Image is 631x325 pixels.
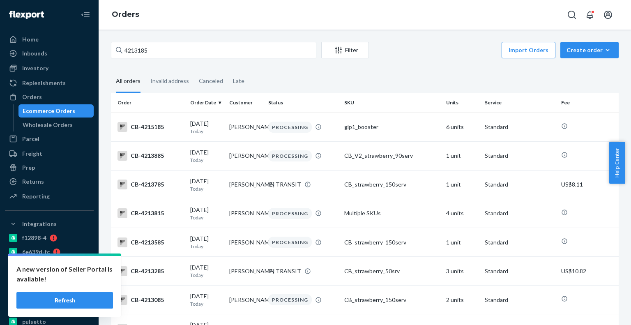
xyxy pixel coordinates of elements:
ol: breadcrumbs [105,3,146,27]
div: PROCESSING [268,122,312,133]
p: Today [190,185,223,192]
th: Order Date [187,93,226,113]
button: Create order [560,42,619,58]
p: Standard [485,123,554,131]
p: Standard [485,152,554,160]
div: CB_strawberry_150serv [344,296,439,304]
div: Filter [322,46,368,54]
div: f12898-4 [22,234,46,242]
a: Returns [5,175,94,188]
td: 1 unit [443,141,482,170]
a: Reporting [5,190,94,203]
a: Wholesale Orders [18,118,94,131]
div: Create order [567,46,613,54]
button: Refresh [16,292,113,309]
td: US$10.82 [558,257,619,286]
div: Parcel [22,135,39,143]
a: f12898-4 [5,231,94,244]
div: Integrations [22,220,57,228]
div: PROCESSING [268,294,312,305]
div: [DATE] [190,292,223,307]
p: Standard [485,238,554,247]
td: [PERSON_NAME] [226,228,265,257]
div: CB-4213585 [117,237,184,247]
div: Prep [22,164,35,172]
div: [DATE] [190,148,223,164]
div: CB_strawberry_150serv [344,238,439,247]
button: Open account menu [600,7,616,23]
div: [DATE] [190,120,223,135]
a: Deliverr API [5,301,94,314]
div: Replenishments [22,79,66,87]
div: PROCESSING [268,208,312,219]
button: Integrations [5,217,94,230]
p: Standard [485,180,554,189]
td: 6 units [443,113,482,141]
td: 3 units [443,257,482,286]
a: Freight [5,147,94,160]
p: Today [190,300,223,307]
th: Status [265,93,341,113]
img: Flexport logo [9,11,44,19]
th: Service [481,93,557,113]
th: Order [111,93,187,113]
a: 5176b9-7b [5,273,94,286]
td: 1 unit [443,170,482,199]
p: Standard [485,267,554,275]
div: CB_strawberry_50srv [344,267,439,275]
div: Wholesale Orders [23,121,73,129]
div: PROCESSING [268,150,312,161]
button: Open Search Box [564,7,580,23]
p: Today [190,243,223,250]
button: Import Orders [502,42,555,58]
p: Standard [485,209,554,217]
td: 2 units [443,286,482,314]
td: [PERSON_NAME] [226,170,265,199]
div: CB-4213885 [117,151,184,161]
a: Replenishments [5,76,94,90]
div: 6e639d-fc [22,248,50,256]
div: CB-4213085 [117,295,184,305]
input: Search orders [111,42,316,58]
span: Help Center [609,142,625,184]
td: 4 units [443,199,482,228]
td: [PERSON_NAME] [226,257,265,286]
a: Amazon [5,287,94,300]
p: Today [190,128,223,135]
div: Orders [22,93,42,101]
div: Home [22,35,39,44]
a: Home [5,33,94,46]
div: Customer [229,99,262,106]
a: Parcel [5,132,94,145]
p: Today [190,214,223,221]
th: Fee [558,93,619,113]
td: [PERSON_NAME] [226,199,265,228]
p: A new version of Seller Portal is available! [16,264,113,284]
a: Orders [112,10,139,19]
div: glp1_booster [344,123,439,131]
a: Inbounds [5,47,94,60]
td: [PERSON_NAME] [226,286,265,314]
a: Prep [5,161,94,174]
button: Open notifications [582,7,598,23]
p: Today [190,157,223,164]
div: CB-4213785 [117,180,184,189]
button: Filter [321,42,369,58]
div: Reporting [22,192,50,201]
div: [DATE] [190,177,223,192]
div: CB_strawberry_150serv [344,180,439,189]
div: All orders [116,70,140,93]
div: Invalid address [150,70,189,92]
a: Inventory [5,62,94,75]
a: gnzsuz-v5 [5,259,94,272]
div: Ecommerce Orders [23,107,75,115]
td: [PERSON_NAME] [226,141,265,170]
div: Returns [22,177,44,186]
div: [DATE] [190,235,223,250]
div: PROCESSING [268,237,312,248]
div: CB-4215185 [117,122,184,132]
div: [DATE] [190,263,223,279]
div: IN TRANSIT [268,267,301,275]
div: Inventory [22,64,48,72]
a: 6e639d-fc [5,245,94,258]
